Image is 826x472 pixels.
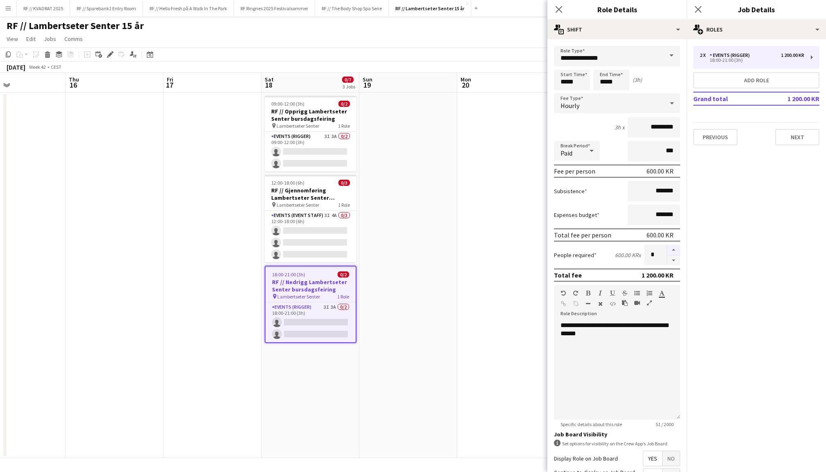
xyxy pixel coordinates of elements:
button: Fullscreen [647,300,652,306]
a: Edit [23,34,39,44]
td: 1 200.00 KR [768,92,819,105]
div: 18:00-21:00 (3h) [700,58,804,62]
button: Strikethrough [622,290,628,296]
span: Comms [64,35,83,43]
button: Unordered List [634,290,640,296]
span: Week 42 [27,64,48,70]
button: RF // KVADRAT 2025 [17,0,70,16]
button: Previous [693,129,737,145]
div: 1 200.00 KR [642,271,674,279]
button: Text Color [659,290,665,296]
button: Increase [667,245,680,255]
span: Jobs [44,35,56,43]
button: Ordered List [647,290,652,296]
div: 3 Jobs [343,84,355,90]
app-job-card: 18:00-21:00 (3h)0/2RF // Nedrigg Lambertseter Senter bursdagsfeiring Lambertseter Senter1 RoleEve... [265,266,356,343]
span: Yes [643,451,662,466]
td: Grand total [693,92,768,105]
app-card-role: Events (Event Staff)3I4A0/312:00-18:00 (6h) [265,211,356,262]
button: Add role [693,72,819,88]
span: View [7,35,18,43]
span: 17 [166,80,173,90]
span: 12:00-18:00 (6h) [271,180,304,186]
div: Set options for visibility on the Crew App’s Job Board [554,440,680,447]
button: HTML Code [610,300,615,307]
span: 18 [263,80,274,90]
span: Lambertseter Senter [277,202,319,208]
div: (3h) [633,76,642,84]
button: Next [775,129,819,145]
span: Sun [363,76,372,83]
div: 600.00 KR x [615,251,641,259]
h3: Role Details [547,4,687,15]
button: Decrease [667,255,680,266]
button: Redo [573,290,579,296]
button: Underline [610,290,615,296]
div: 600.00 KR [647,167,674,175]
span: 1 Role [337,294,349,300]
h3: Job Details [687,4,826,15]
h3: Job Board Visibility [554,431,680,438]
span: 16 [68,80,79,90]
div: 1 200.00 KR [781,52,804,58]
button: Bold [585,290,591,296]
div: Shift [547,20,687,39]
div: Fee per person [554,167,595,175]
app-job-card: 09:00-12:00 (3h)0/2RF // Opprigg Lambertseter Senter bursdagsfeiring Lambertseter Senter1 RoleEve... [265,96,356,172]
div: 600.00 KR [647,231,674,239]
button: Horizontal Line [585,300,591,307]
span: 09:00-12:00 (3h) [271,101,304,107]
span: Thu [69,76,79,83]
span: No [663,451,680,466]
app-card-role: Events (Rigger)3I3A0/218:00-21:00 (3h) [265,303,356,342]
div: 2 x [700,52,710,58]
span: 0/7 [342,77,354,83]
label: Expenses budget [554,211,599,219]
span: 19 [361,80,372,90]
span: Lambertseter Senter [277,123,319,129]
button: Clear Formatting [597,300,603,307]
span: Specific details about this role [554,421,629,427]
button: Paste as plain text [622,300,628,306]
span: 0/2 [338,271,349,278]
span: 20 [459,80,471,90]
span: 1 Role [338,123,350,129]
a: View [3,34,21,44]
button: RF // Sparebank1 Entry Room [70,0,143,16]
button: Undo [560,290,566,296]
span: 1 Role [338,202,350,208]
span: Sat [265,76,274,83]
div: Total fee per person [554,231,611,239]
h3: RF // Opprigg Lambertseter Senter bursdagsfeiring [265,108,356,122]
span: Edit [26,35,36,43]
span: 18:00-21:00 (3h) [272,271,305,278]
h3: RF // Gjennomføring Lambertseter Senter bursdagsfeiring [265,187,356,201]
app-job-card: 12:00-18:00 (6h)0/3RF // Gjennomføring Lambertseter Senter bursdagsfeiring Lambertseter Senter1 R... [265,175,356,262]
button: RF Ringnes 2025 Festivalsommer [234,0,315,16]
span: Paid [560,149,572,157]
span: 51 / 2000 [649,421,680,427]
h3: RF // Nedrigg Lambertseter Senter bursdagsfeiring [265,278,356,293]
button: Insert video [634,300,640,306]
div: Events (Rigger) [710,52,753,58]
span: Hourly [560,102,579,110]
a: Comms [61,34,86,44]
span: 0/2 [338,101,350,107]
div: Total fee [554,271,582,279]
div: CEST [51,64,61,70]
a: Jobs [41,34,59,44]
h1: RF // Lambertseter Senter 15 år [7,20,144,32]
label: Subsistence [554,187,587,195]
button: Italic [597,290,603,296]
div: Roles [687,20,826,39]
div: 3h x [615,124,624,131]
span: Lambertseter Senter [277,294,320,300]
button: RF // The Body Shop Spa Serie [315,0,389,16]
label: Display Role on Job Board [554,455,618,462]
span: Fri [167,76,173,83]
button: RF // Lambertseter Senter 15 år [389,0,471,16]
label: People required [554,251,597,259]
